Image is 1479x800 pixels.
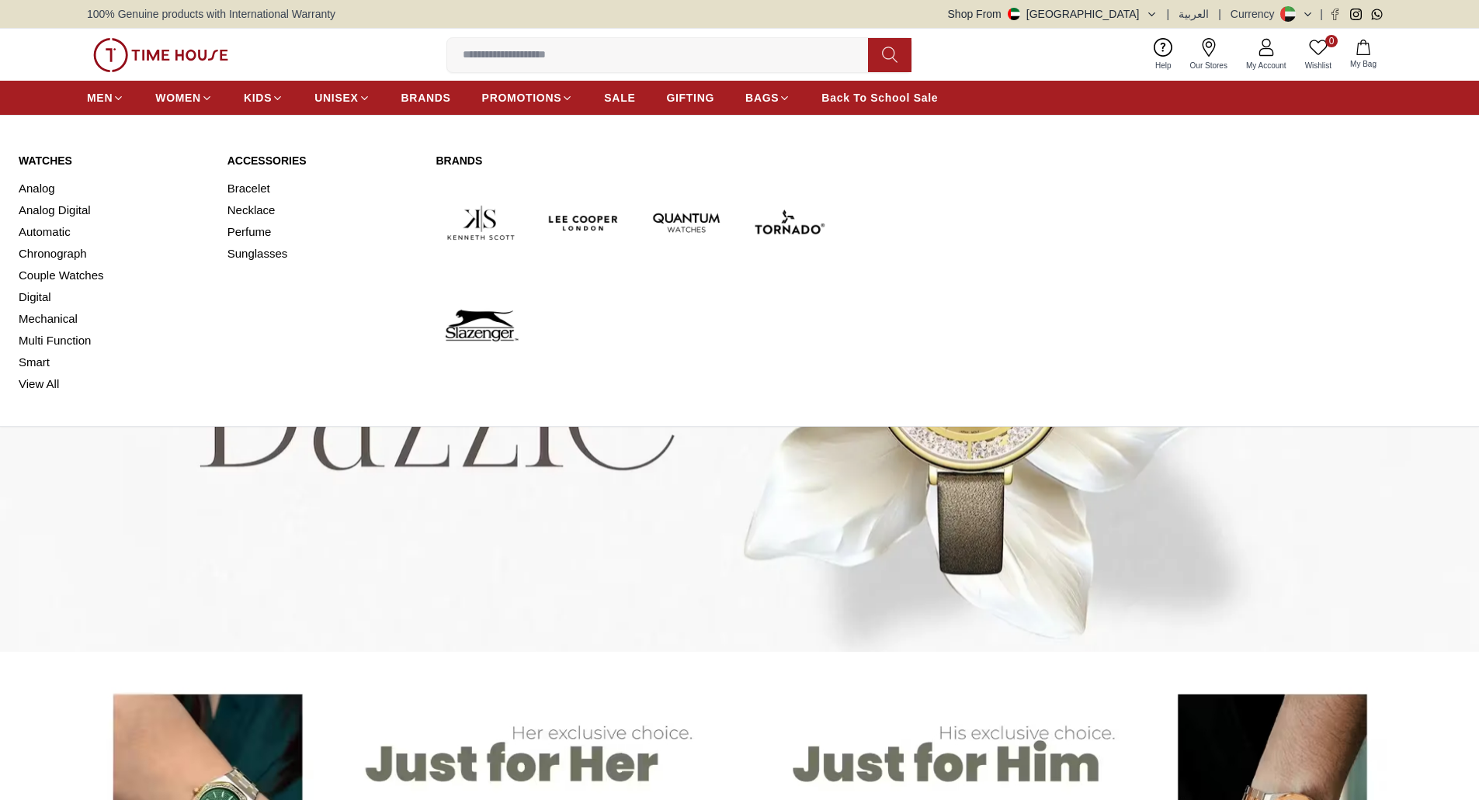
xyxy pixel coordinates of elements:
span: Help [1149,60,1178,71]
a: BRANDS [401,84,451,112]
a: Digital [19,286,209,308]
a: WOMEN [155,84,213,112]
span: BAGS [745,90,779,106]
span: 100% Genuine products with International Warranty [87,6,335,22]
a: Perfume [227,221,418,243]
span: 0 [1325,35,1338,47]
span: Our Stores [1184,60,1234,71]
img: United Arab Emirates [1008,8,1020,20]
span: | [1167,6,1170,22]
span: KIDS [244,90,272,106]
a: MEN [87,84,124,112]
span: UNISEX [314,90,358,106]
span: GIFTING [666,90,714,106]
span: Wishlist [1299,60,1338,71]
a: Brands [436,153,834,168]
a: Necklace [227,199,418,221]
a: Sunglasses [227,243,418,265]
a: Help [1146,35,1181,74]
img: Quantum [641,178,731,268]
a: Back To School Sale [821,84,938,112]
button: My Bag [1341,36,1386,73]
span: PROMOTIONS [482,90,562,106]
span: MEN [87,90,113,106]
span: BRANDS [401,90,451,106]
img: Tornado [744,178,834,268]
img: Slazenger [436,280,526,370]
a: Chronograph [19,243,209,265]
span: My Account [1240,60,1293,71]
a: Automatic [19,221,209,243]
span: My Bag [1344,58,1383,70]
a: Multi Function [19,330,209,352]
img: Kenneth Scott [436,178,526,268]
button: Shop From[GEOGRAPHIC_DATA] [948,6,1158,22]
a: View All [19,373,209,395]
a: SALE [604,84,635,112]
span: WOMEN [155,90,201,106]
button: العربية [1179,6,1209,22]
a: 0Wishlist [1296,35,1341,74]
a: Instagram [1350,9,1362,20]
a: Analog [19,178,209,199]
a: Accessories [227,153,418,168]
a: Whatsapp [1371,9,1383,20]
a: Couple Watches [19,265,209,286]
a: Facebook [1329,9,1341,20]
a: Analog Digital [19,199,209,221]
a: Mechanical [19,308,209,330]
span: SALE [604,90,635,106]
a: Our Stores [1181,35,1237,74]
img: ... [93,38,228,72]
a: UNISEX [314,84,370,112]
a: BAGS [745,84,790,112]
a: Bracelet [227,178,418,199]
span: | [1320,6,1323,22]
span: Back To School Sale [821,90,938,106]
span: | [1218,6,1221,22]
a: KIDS [244,84,283,112]
a: Watches [19,153,209,168]
a: PROMOTIONS [482,84,574,112]
div: Currency [1231,6,1281,22]
img: Lee Cooper [539,178,629,268]
a: GIFTING [666,84,714,112]
a: Smart [19,352,209,373]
